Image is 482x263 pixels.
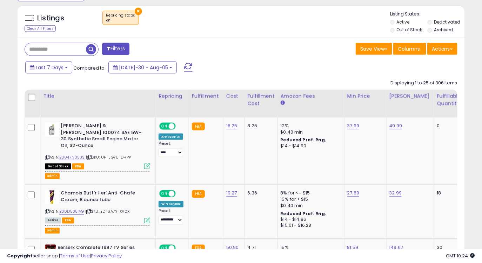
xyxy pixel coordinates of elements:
[398,45,420,52] span: Columns
[160,191,169,197] span: ON
[61,190,146,205] b: Chamois Butt'r Her' Anti-Chafe Cream, 8 ounce tube
[62,218,74,224] span: FBA
[72,163,84,169] span: FBA
[102,43,129,55] button: Filters
[281,217,339,223] div: $14 - $14.86
[389,190,402,197] a: 32.99
[281,129,339,135] div: $0.40 min
[192,190,205,198] small: FBA
[43,92,153,100] div: Title
[389,92,431,100] div: [PERSON_NAME]
[91,252,122,259] a: Privacy Policy
[281,137,327,143] b: Reduced Prof. Rng.
[85,209,129,214] span: | SKU: ED-6A7Y-XA0X
[159,141,183,157] div: Preset:
[434,27,453,33] label: Archived
[446,252,475,259] span: 2025-08-13 10:24 GMT
[45,190,59,204] img: 31VPQjbIVpL._SL40_.jpg
[437,190,459,197] div: 18
[226,122,237,129] a: 16.25
[192,123,205,130] small: FBA
[59,154,85,160] a: B0047N053S
[159,92,186,100] div: Repricing
[390,11,465,18] p: Listing States:
[86,154,131,160] span: | SKU: UH-JG7U-DHPP
[159,209,183,225] div: Preset:
[226,190,237,197] a: 19.27
[45,123,59,137] img: 31stJ1-jikL._SL40_.jpg
[393,43,426,55] button: Columns
[73,65,106,71] span: Compared to:
[45,163,71,169] span: All listings that are currently out of stock and unavailable for purchase on Amazon
[248,123,272,129] div: 8.25
[106,18,135,23] div: on
[356,43,392,55] button: Save View
[25,25,56,32] div: Clear All Filters
[389,122,402,129] a: 49.99
[281,190,339,197] div: 8% for <= $15
[59,209,84,215] a: B00D535IAG
[281,211,327,217] b: Reduced Prof. Rng.
[281,203,339,209] div: $0.40 min
[160,123,169,129] span: ON
[135,8,142,15] button: ×
[45,228,60,234] button: admin
[175,191,186,197] span: OFF
[7,253,122,259] div: seller snap | |
[397,19,410,25] label: Active
[281,143,339,149] div: $14 - $14.90
[159,134,183,140] div: Amazon AI
[36,64,63,71] span: Last 7 Days
[60,252,90,259] a: Terms of Use
[281,197,339,203] div: 15% for > $15
[281,100,285,106] small: Amazon Fees.
[106,13,135,23] span: Repricing state :
[192,92,220,100] div: Fulfillment
[248,92,275,107] div: Fulfillment Cost
[37,13,64,23] h5: Listings
[347,190,360,197] a: 27.89
[7,252,33,259] strong: Copyright
[61,123,146,150] b: [PERSON_NAME] & [PERSON_NAME] 100074 SAE 5W-30 Synthetic Small Engine Motor Oil, 32-Ounce
[45,123,150,168] div: ASIN:
[427,43,457,55] button: Actions
[45,190,150,223] div: ASIN:
[281,223,339,229] div: $15.01 - $16.28
[347,122,360,129] a: 37.99
[347,92,383,100] div: Min Price
[108,62,177,73] button: [DATE]-30 - Aug-05
[248,190,272,197] div: 6.36
[434,19,460,25] label: Deactivated
[397,27,422,33] label: Out of Stock
[437,92,461,107] div: Fulfillable Quantity
[45,173,60,179] button: admin
[175,123,186,129] span: OFF
[45,218,61,224] span: All listings currently available for purchase on Amazon
[390,80,457,86] div: Displaying 1 to 25 of 306 items
[437,123,459,129] div: 0
[281,123,339,129] div: 12%
[281,92,341,100] div: Amazon Fees
[226,92,242,100] div: Cost
[119,64,168,71] span: [DATE]-30 - Aug-05
[159,201,183,207] div: Win BuyBox
[25,62,72,73] button: Last 7 Days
